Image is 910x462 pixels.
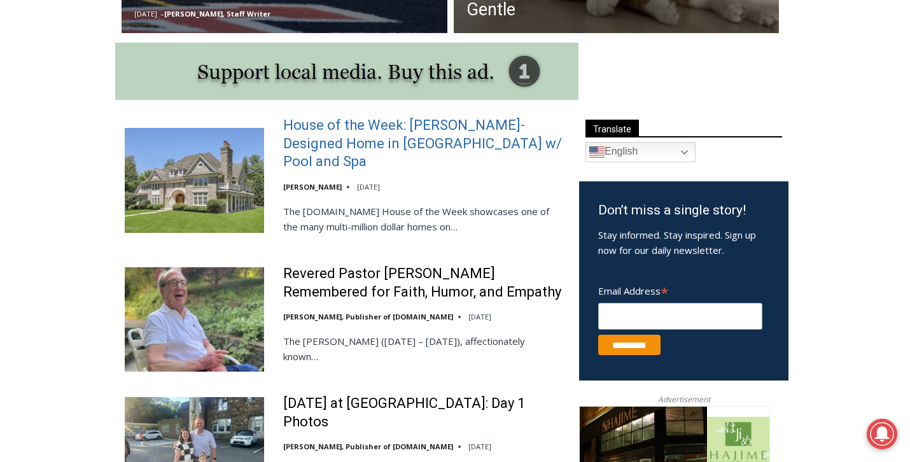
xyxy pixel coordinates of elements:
a: English [585,142,696,162]
time: [DATE] [134,9,157,18]
img: House of the Week: Rich Granoff-Designed Home in Greenwich w/ Pool and Spa [125,128,264,232]
p: Stay informed. Stay inspired. Sign up now for our daily newsletter. [598,227,769,258]
img: en [589,144,605,160]
time: [DATE] [357,182,380,192]
a: House of the Week: [PERSON_NAME]-Designed Home in [GEOGRAPHIC_DATA] w/ Pool and Spa [283,116,563,171]
a: Open Tues. - Sun. [PHONE_NUMBER] [1,128,128,158]
label: Email Address [598,278,762,301]
div: Apply Now <> summer and RHS senior internships available [321,1,601,123]
a: [PERSON_NAME], Staff Writer [164,9,270,18]
a: Revered Pastor [PERSON_NAME] Remembered for Faith, Humor, and Empathy [283,265,563,301]
span: – [160,9,164,18]
a: [PERSON_NAME], Publisher of [DOMAIN_NAME] [283,312,453,321]
div: "Chef [PERSON_NAME] omakase menu is nirvana for lovers of great Japanese food." [131,80,187,152]
span: Translate [585,120,639,137]
span: Advertisement [645,393,723,405]
h3: Don’t miss a single story! [598,200,769,221]
a: [PERSON_NAME], Publisher of [DOMAIN_NAME] [283,442,453,451]
img: support local media, buy this ad [115,43,578,100]
img: Revered Pastor Donald Poole Jr. Remembered for Faith, Humor, and Empathy [125,267,264,372]
span: Intern @ [DOMAIN_NAME] [333,127,590,155]
a: [PERSON_NAME] [283,182,342,192]
p: The [DOMAIN_NAME] House of the Week showcases one of the many multi-million dollar homes on… [283,204,563,234]
p: The [PERSON_NAME] ([DATE] – [DATE]), affectionately known… [283,333,563,364]
time: [DATE] [468,312,491,321]
time: [DATE] [468,442,491,451]
a: Intern @ [DOMAIN_NAME] [306,123,617,158]
span: Open Tues. - Sun. [PHONE_NUMBER] [4,131,125,179]
a: [DATE] at [GEOGRAPHIC_DATA]: Day 1 Photos [283,395,563,431]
